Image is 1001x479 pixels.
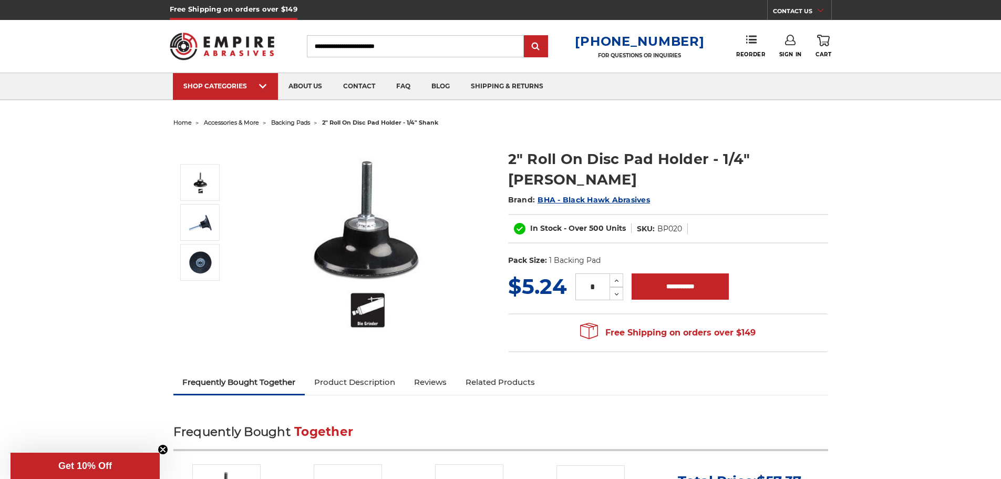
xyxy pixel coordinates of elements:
span: Free Shipping on orders over $149 [580,322,756,343]
span: Together [294,424,353,439]
a: accessories & more [204,119,259,126]
input: Submit [525,36,546,57]
a: Reorder [736,35,765,57]
a: shipping & returns [460,73,554,100]
a: Reviews [405,371,456,394]
span: Frequently Bought [173,424,291,439]
img: 2" Roll On Disc Pad Holder - 1/4" Shank [187,249,213,276]
a: CONTACT US [773,5,831,20]
a: about us [278,73,333,100]
a: BHA - Black Hawk Abrasives [538,195,650,205]
dd: BP020 [657,223,682,235]
a: Cart [816,35,831,58]
a: home [173,119,192,126]
img: Empire Abrasives [170,26,275,67]
span: Sign In [779,51,802,58]
div: Get 10% OffClose teaser [11,453,160,479]
span: $5.24 [508,273,567,299]
dd: 1 Backing Pad [549,255,601,266]
span: 500 [589,223,604,233]
h1: 2" Roll On Disc Pad Holder - 1/4" [PERSON_NAME] [508,149,828,190]
dt: SKU: [637,223,655,235]
dt: Pack Size: [508,255,547,266]
span: In Stock [530,223,562,233]
a: blog [421,73,460,100]
a: Frequently Bought Together [173,371,305,394]
span: Cart [816,51,831,58]
img: 2" Roll On Disc Pad Holder - 1/4" Shank [263,138,473,349]
span: Units [606,223,626,233]
span: 2" roll on disc pad holder - 1/4" shank [322,119,438,126]
a: contact [333,73,386,100]
span: Brand: [508,195,535,205]
span: Get 10% Off [58,461,112,471]
p: FOR QUESTIONS OR INQUIRIES [575,52,704,59]
a: backing pads [271,119,310,126]
a: Related Products [456,371,544,394]
a: Product Description [305,371,405,394]
a: [PHONE_NUMBER] [575,34,704,49]
a: faq [386,73,421,100]
span: Reorder [736,51,765,58]
img: 2" Roll On Disc Pad Holder - 1/4" Shank [187,209,213,236]
button: Close teaser [158,444,168,455]
img: 2" Roll On Disc Pad Holder - 1/4" Shank [187,169,213,196]
span: - Over [564,223,587,233]
div: SHOP CATEGORIES [183,82,267,90]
